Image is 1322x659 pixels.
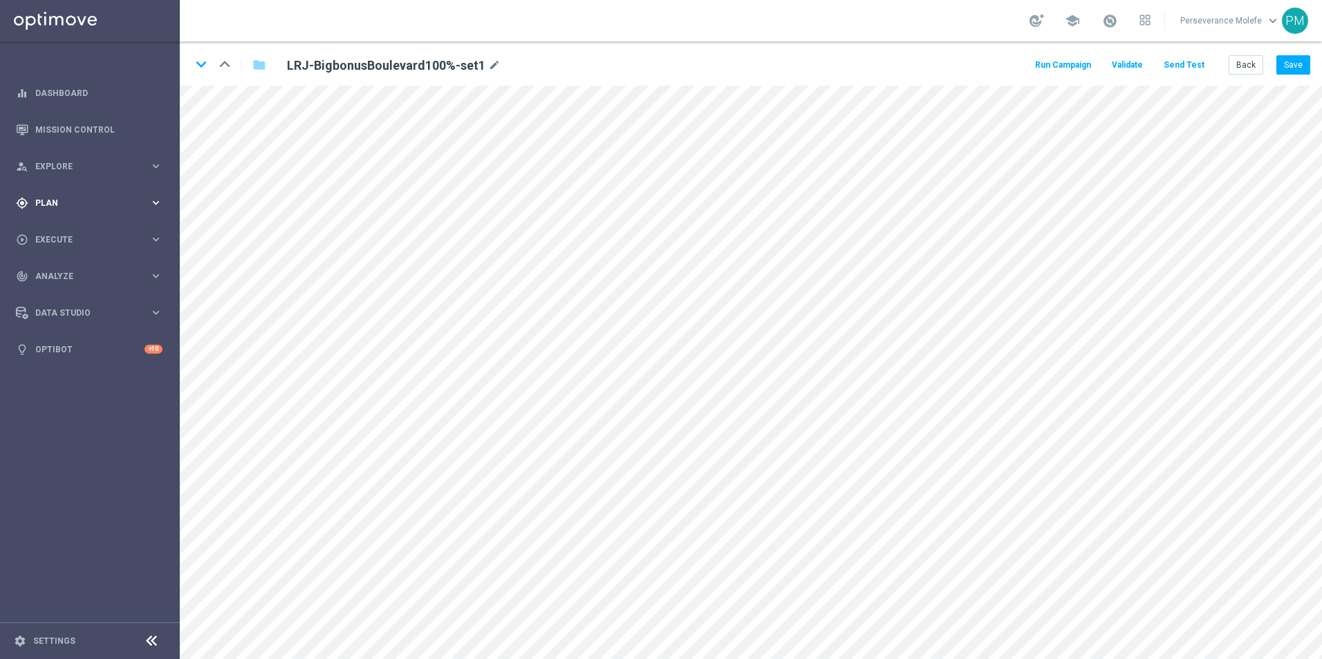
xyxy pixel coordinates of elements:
span: Execute [35,236,149,244]
a: Perseverance Molefekeyboard_arrow_down [1179,10,1282,31]
i: keyboard_arrow_right [149,306,162,319]
span: Data Studio [35,309,149,317]
a: Dashboard [35,75,162,111]
button: Mission Control [15,124,163,135]
span: Validate [1112,60,1143,70]
a: Mission Control [35,111,162,148]
button: folder [251,54,268,76]
button: equalizer Dashboard [15,88,163,99]
i: gps_fixed [16,197,28,209]
i: keyboard_arrow_right [149,160,162,173]
button: Run Campaign [1033,56,1093,75]
div: Dashboard [16,75,162,111]
span: keyboard_arrow_down [1265,13,1281,28]
a: Settings [33,637,75,645]
div: PM [1282,8,1308,34]
div: Mission Control [16,111,162,148]
button: play_circle_outline Execute keyboard_arrow_right [15,234,163,245]
button: Validate [1110,56,1145,75]
i: track_changes [16,270,28,283]
span: Explore [35,162,149,171]
button: Back [1229,55,1263,75]
i: keyboard_arrow_right [149,233,162,246]
i: equalizer [16,87,28,99]
button: gps_fixed Plan keyboard_arrow_right [15,198,163,209]
div: Execute [16,233,149,246]
button: person_search Explore keyboard_arrow_right [15,161,163,172]
button: track_changes Analyze keyboard_arrow_right [15,271,163,282]
div: Plan [16,197,149,209]
div: Explore [16,160,149,173]
i: keyboard_arrow_right [149,269,162,283]
button: lightbulb Optibot +10 [15,344,163,355]
div: Analyze [16,270,149,283]
i: settings [14,635,26,647]
a: Optibot [35,331,145,367]
button: Send Test [1162,56,1207,75]
div: +10 [145,345,162,354]
span: Plan [35,199,149,207]
div: Optibot [16,331,162,367]
h2: LRJ-BigbonusBoulevard100%-set1 [287,57,485,74]
span: Analyze [35,272,149,280]
button: Save [1276,55,1310,75]
i: lightbulb [16,343,28,356]
i: play_circle_outline [16,233,28,246]
div: Data Studio [16,307,149,319]
i: keyboard_arrow_down [191,54,212,75]
i: folder [252,57,266,73]
i: keyboard_arrow_right [149,196,162,209]
button: Data Studio keyboard_arrow_right [15,307,163,318]
i: person_search [16,160,28,173]
i: mode_edit [488,57,501,74]
span: school [1065,13,1080,28]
